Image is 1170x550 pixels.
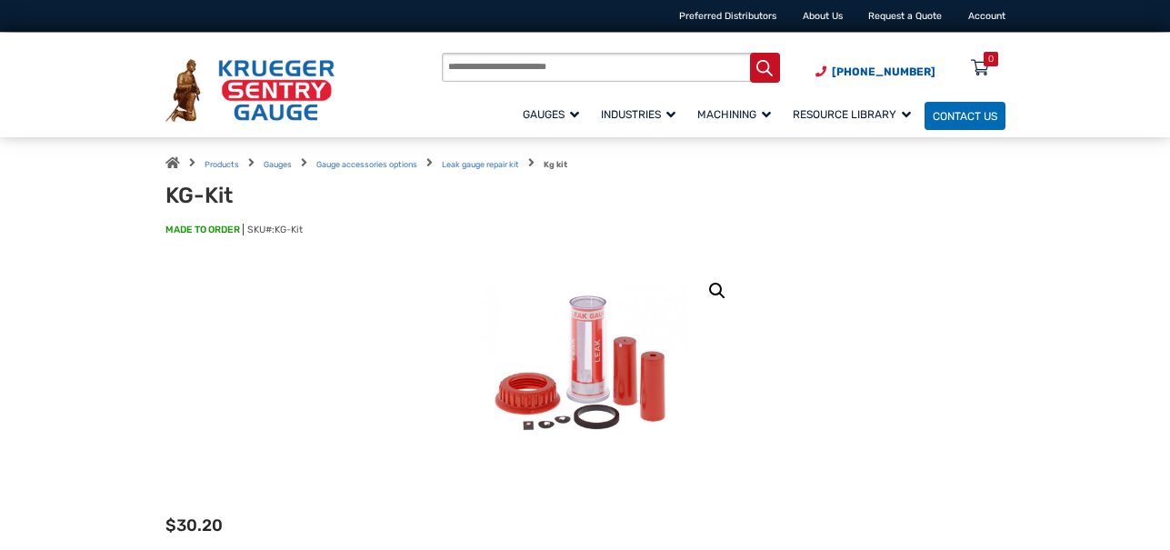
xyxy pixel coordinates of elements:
[544,160,567,169] strong: Kg kit
[925,102,1005,130] a: Contact Us
[165,59,335,122] img: Krueger Sentry Gauge
[697,108,771,121] span: Machining
[165,183,502,209] h1: KG-Kit
[515,99,593,131] a: Gauges
[701,275,734,307] a: View full-screen image gallery
[264,160,292,169] a: Gauges
[832,65,935,78] span: [PHONE_NUMBER]
[593,99,689,131] a: Industries
[815,64,935,80] a: Phone Number (920) 434-8860
[316,160,417,169] a: Gauge accessories options
[933,109,997,122] span: Contact Us
[803,10,843,22] a: About Us
[442,160,519,169] a: Leak gauge repair kit
[165,223,240,236] span: MADE TO ORDER
[868,10,942,22] a: Request a Quote
[679,10,776,22] a: Preferred Distributors
[988,52,994,66] div: 0
[785,99,925,131] a: Resource Library
[601,108,675,121] span: Industries
[243,224,303,235] span: SKU#:
[523,108,579,121] span: Gauges
[165,515,223,535] bdi: 30.20
[793,108,911,121] span: Resource Library
[275,224,303,235] span: KG-Kit
[968,10,1005,22] a: Account
[205,160,239,169] a: Products
[165,515,176,535] span: $
[689,99,785,131] a: Machining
